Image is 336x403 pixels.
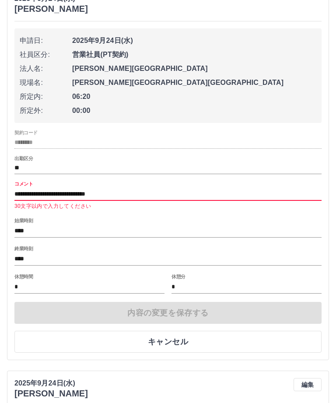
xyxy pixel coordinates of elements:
label: 契約コード [14,130,38,136]
span: 所定内: [20,91,72,102]
h3: [PERSON_NAME] [14,4,88,14]
span: 所定外: [20,105,72,116]
label: 休憩時間 [14,273,33,280]
h3: [PERSON_NAME] [14,389,88,399]
label: 始業時刻 [14,217,33,224]
button: 編集 [294,378,322,391]
label: コメント [14,180,33,187]
p: 30文字以内で入力してください [14,202,322,211]
span: 00:00 [72,105,316,116]
span: [PERSON_NAME][GEOGRAPHIC_DATA] [72,63,316,74]
label: 終業時刻 [14,245,33,252]
span: 06:20 [72,91,316,102]
button: キャンセル [14,331,322,353]
span: 申請日: [20,35,72,46]
span: 営業社員(PT契約) [72,49,316,60]
span: [PERSON_NAME][GEOGRAPHIC_DATA][GEOGRAPHIC_DATA] [72,77,316,88]
span: 2025年9月24日(水) [72,35,316,46]
label: 休憩分 [171,273,185,280]
p: 2025年9月24日(水) [14,378,88,389]
span: 現場名: [20,77,72,88]
span: 法人名: [20,63,72,74]
span: 社員区分: [20,49,72,60]
label: 出勤区分 [14,155,33,161]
